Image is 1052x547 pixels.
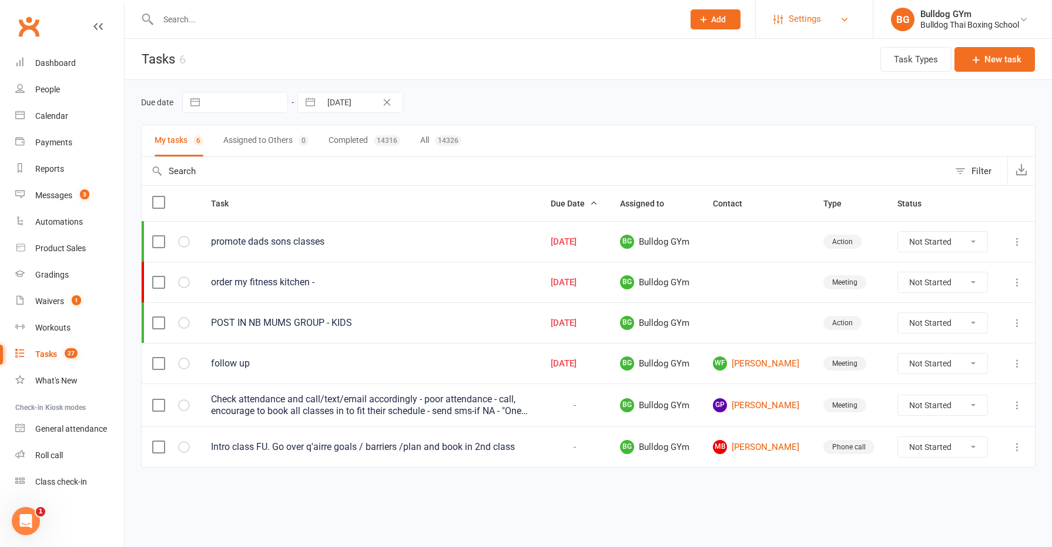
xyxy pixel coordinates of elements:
[620,235,692,249] span: Bulldog GYm
[897,199,934,208] span: Status
[620,199,677,208] span: Assigned to
[823,356,866,371] div: Meeting
[35,244,86,253] div: Product Sales
[80,189,89,199] span: 3
[620,316,634,330] span: BG
[713,356,727,371] span: WF
[713,440,802,454] a: MB[PERSON_NAME]
[35,424,107,433] div: General attendance
[15,368,124,394] a: What's New
[35,164,64,174] div: Reports
[789,6,821,32] span: Settings
[551,196,598,211] button: Due Date
[179,52,186,66] div: 6
[15,50,124,76] a: Dashboard
[551,401,599,411] div: -
[691,9,741,29] button: Add
[823,196,855,211] button: Type
[551,278,599,288] div: [DATE]
[920,19,1019,30] div: Bulldog Thai Boxing School
[211,236,530,248] div: promote dads sons classes
[620,316,692,330] span: Bulldog GYm
[35,477,87,486] div: Class check-in
[920,9,1019,19] div: Bulldog GYm
[35,296,64,306] div: Waivers
[15,442,124,469] a: Roll call
[35,191,72,200] div: Messages
[15,156,124,182] a: Reports
[823,398,866,412] div: Meeting
[823,316,862,330] div: Action
[620,275,692,289] span: Bulldog GYm
[823,440,875,454] div: Phone call
[15,262,124,288] a: Gradings
[211,196,242,211] button: Task
[15,235,124,262] a: Product Sales
[954,47,1035,72] button: New task
[211,276,530,288] div: order my fitness kitchen -
[420,125,461,156] button: All14326
[211,199,242,208] span: Task
[551,318,599,328] div: [DATE]
[620,398,692,412] span: Bulldog GYm
[891,8,914,31] div: BG
[193,135,203,146] div: 6
[620,196,677,211] button: Assigned to
[823,235,862,249] div: Action
[377,95,397,109] button: Clear Date
[35,349,57,359] div: Tasks
[713,440,727,454] span: MB
[15,76,124,103] a: People
[155,11,675,28] input: Search...
[713,398,727,412] span: GP
[711,15,726,24] span: Add
[620,275,634,289] span: BG
[551,442,599,452] div: -
[15,209,124,235] a: Automations
[435,135,461,146] div: 14326
[72,295,81,305] span: 1
[620,440,634,454] span: BG
[551,199,598,208] span: Due Date
[713,356,802,371] a: WF[PERSON_NAME]
[713,199,755,208] span: Contact
[713,196,755,211] button: Contact
[949,157,1007,185] button: Filter
[211,358,530,369] div: follow up
[211,441,530,453] div: Intro class FU. Go over q'airre goals / barriers /plan and book in 2nd class
[15,315,124,341] a: Workouts
[551,359,599,369] div: [DATE]
[329,125,400,156] button: Completed14316
[211,317,530,329] div: POST IN NB MUMS GROUP - KIDS
[65,348,78,358] span: 27
[897,196,934,211] button: Status
[211,393,530,417] div: Check attendance and call/text/email accordingly - poor attendance - call, encourage to book all ...
[15,416,124,442] a: General attendance kiosk mode
[35,451,63,460] div: Roll call
[15,129,124,156] a: Payments
[823,199,855,208] span: Type
[35,58,76,68] div: Dashboard
[35,217,83,226] div: Automations
[155,125,203,156] button: My tasks6
[35,111,68,121] div: Calendar
[713,398,802,412] a: GP[PERSON_NAME]
[36,507,45,516] span: 1
[35,376,78,385] div: What's New
[142,157,949,185] input: Search
[620,235,634,249] span: BG
[15,288,124,315] a: Waivers 1
[374,135,400,146] div: 14316
[620,356,692,371] span: Bulldog GYm
[299,135,309,146] div: 0
[12,507,40,535] iframe: Intercom live chat
[141,98,173,107] label: Due date
[14,12,43,41] a: Clubworx
[551,237,599,247] div: [DATE]
[15,469,124,495] a: Class kiosk mode
[35,270,69,279] div: Gradings
[223,125,309,156] button: Assigned to Others0
[15,341,124,368] a: Tasks 27
[15,182,124,209] a: Messages 3
[823,275,866,289] div: Meeting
